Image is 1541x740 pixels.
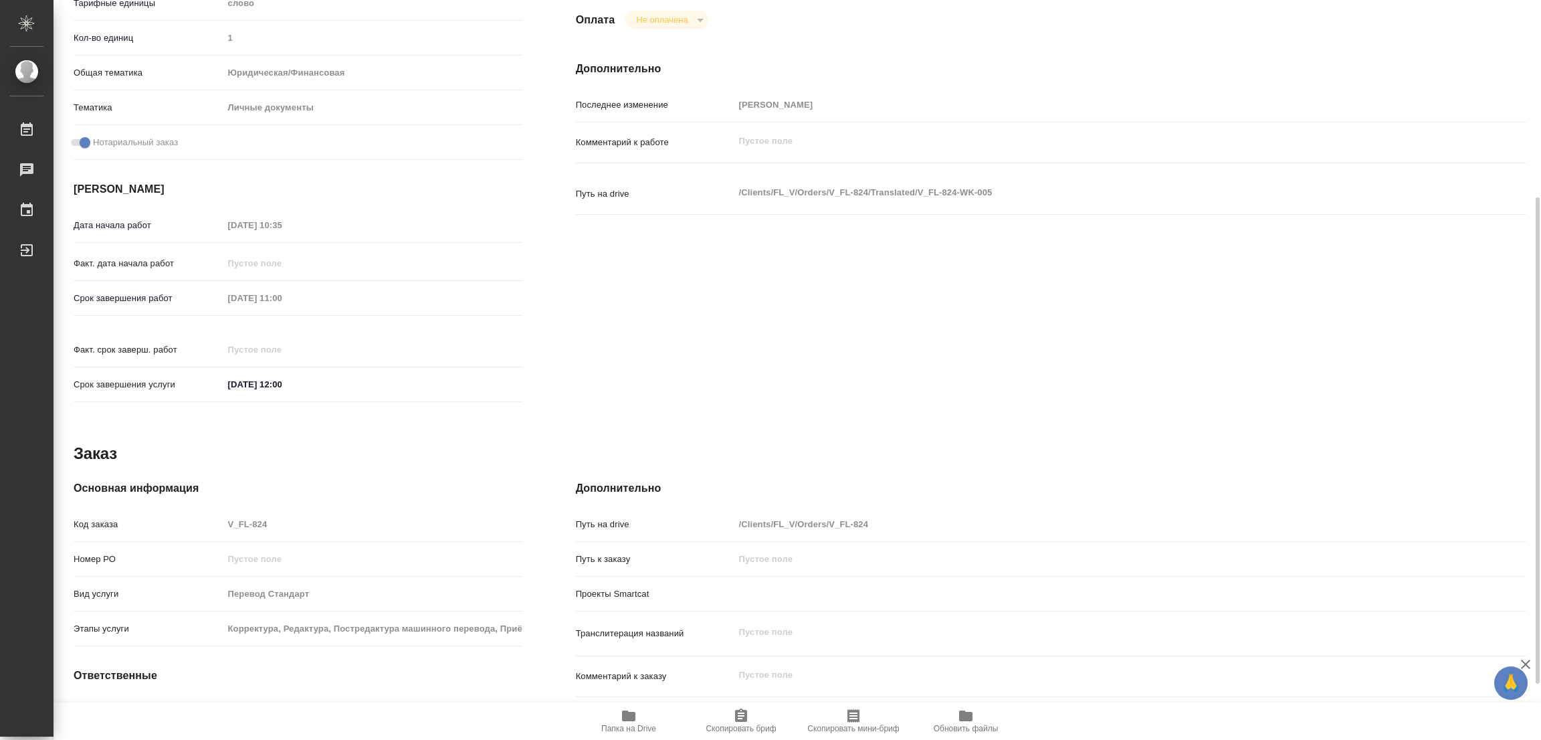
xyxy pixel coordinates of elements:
input: Пустое поле [734,515,1447,534]
input: ✎ Введи что-нибудь [223,375,340,394]
input: Пустое поле [223,340,340,359]
p: Комментарий к заказу [576,670,734,683]
p: Путь на drive [576,518,734,531]
p: Номер РО [74,553,223,566]
p: Вид услуги [74,587,223,601]
p: Факт. срок заверш. работ [74,343,223,357]
button: Скопировать бриф [685,703,797,740]
input: Пустое поле [223,254,340,273]
p: Транслитерация названий [576,627,734,640]
input: Пустое поле [223,619,522,638]
p: Дата начала работ [74,219,223,232]
span: Папка на Drive [601,724,656,733]
div: Личные документы [223,96,522,119]
h4: Оплата [576,12,615,28]
span: 🙏 [1500,669,1522,697]
span: Нотариальный заказ [93,136,178,149]
input: Пустое поле [223,549,522,569]
input: Пустое поле [223,28,522,48]
input: Пустое поле [223,288,340,308]
button: Не оплачена [632,14,692,25]
span: Скопировать бриф [706,724,776,733]
p: Общая тематика [74,66,223,80]
h4: Дополнительно [576,480,1526,496]
h4: Основная информация [74,480,522,496]
p: Путь на drive [576,187,734,201]
button: Скопировать мини-бриф [797,703,910,740]
h4: [PERSON_NAME] [74,181,522,197]
input: Пустое поле [734,95,1447,114]
input: Пустое поле [734,549,1447,569]
h2: Заказ [74,443,117,464]
input: Пустое поле [223,584,522,604]
h4: Дополнительно [576,61,1526,77]
div: Не оплачена [625,11,708,29]
div: Юридическая/Финансовая [223,62,522,84]
p: Путь к заказу [576,553,734,566]
p: Последнее изменение [576,98,734,112]
input: Пустое поле [223,515,522,534]
input: Пустое поле [223,215,340,235]
h4: Ответственные [74,668,522,684]
input: Пустое поле [223,702,522,721]
p: Этапы услуги [74,622,223,636]
button: 🙏 [1494,666,1528,700]
p: Тематика [74,101,223,114]
textarea: /Clients/FL_V/Orders/V_FL-824/Translated/V_FL-824-WK-005 [734,181,1447,204]
p: Факт. дата начала работ [74,257,223,270]
p: Проекты Smartcat [576,587,734,601]
span: Обновить файлы [934,724,999,733]
span: Скопировать мини-бриф [807,724,899,733]
p: Срок завершения работ [74,292,223,305]
p: Комментарий к работе [576,136,734,149]
button: Папка на Drive [573,703,685,740]
p: Кол-во единиц [74,31,223,45]
button: Обновить файлы [910,703,1022,740]
p: Код заказа [74,518,223,531]
p: Срок завершения услуги [74,378,223,391]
